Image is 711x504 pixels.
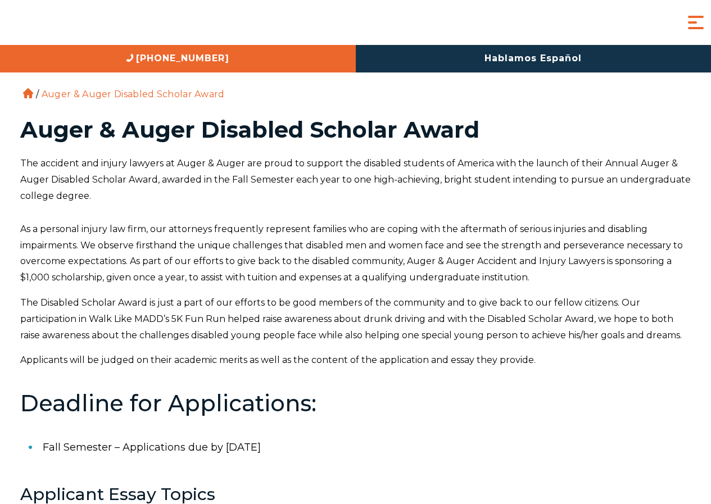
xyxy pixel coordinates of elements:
[8,12,143,33] img: Auger & Auger Accident and Injury Lawyers Logo
[20,352,691,369] p: Applicants will be judged on their academic merits as well as the content of the application and ...
[20,221,691,286] p: As a personal injury law firm, our attorneys frequently represent families who are coping with th...
[43,433,691,462] li: Fall Semester – Applications due by [DATE]
[20,295,691,343] p: The Disabled Scholar Award is just a part of our efforts to be good members of the community and ...
[20,485,691,503] h3: Applicant Essay Topics
[39,89,228,99] li: Auger & Auger Disabled Scholar Award
[20,119,691,141] h1: Auger & Auger Disabled Scholar Award
[20,391,691,416] h2: Deadline for Applications:
[20,156,691,204] p: The accident and injury lawyers at Auger & Auger are proud to support the disabled students of Am...
[685,11,707,34] button: Menu
[23,88,33,98] a: Home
